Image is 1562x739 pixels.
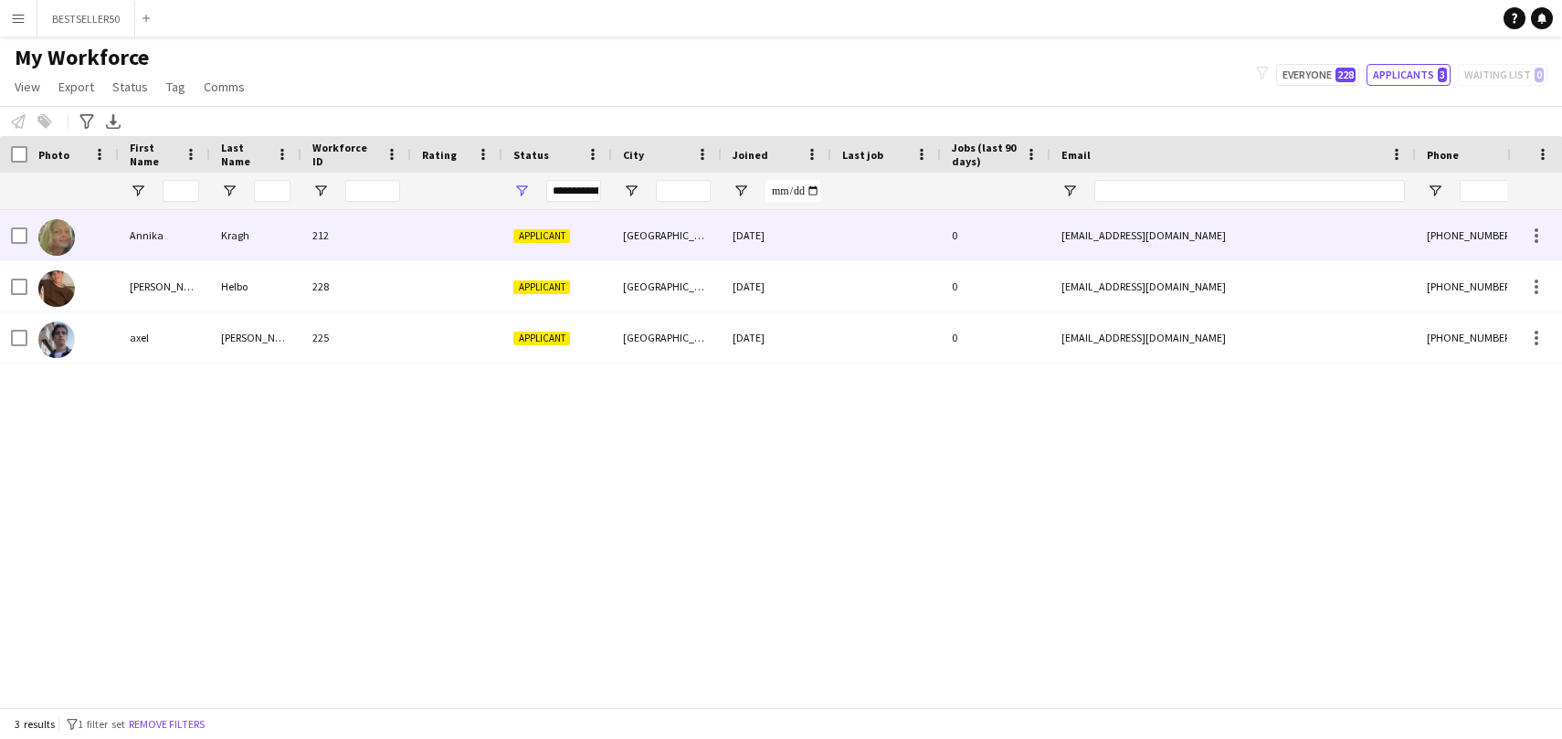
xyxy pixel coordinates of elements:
[1050,312,1416,363] div: [EMAIL_ADDRESS][DOMAIN_NAME]
[623,148,644,162] span: City
[765,180,820,202] input: Joined Filter Input
[1335,68,1356,82] span: 228
[1427,148,1459,162] span: Phone
[125,714,208,734] button: Remove filters
[1438,68,1447,82] span: 3
[112,79,148,95] span: Status
[38,219,75,256] img: Annika Kragh
[58,79,94,95] span: Export
[51,75,101,99] a: Export
[130,141,177,168] span: First Name
[1276,64,1359,86] button: Everyone228
[722,210,831,260] div: [DATE]
[513,332,570,345] span: Applicant
[941,210,1050,260] div: 0
[119,210,210,260] div: Annika
[221,183,237,199] button: Open Filter Menu
[37,1,135,37] button: BESTSELLER50
[119,312,210,363] div: axel
[301,210,411,260] div: 212
[204,79,245,95] span: Comms
[1061,183,1078,199] button: Open Filter Menu
[952,141,1018,168] span: Jobs (last 90 days)
[312,183,329,199] button: Open Filter Menu
[7,75,47,99] a: View
[301,312,411,363] div: 225
[1050,261,1416,311] div: [EMAIL_ADDRESS][DOMAIN_NAME]
[623,183,639,199] button: Open Filter Menu
[733,183,749,199] button: Open Filter Menu
[102,111,124,132] app-action-btn: Export XLSX
[1427,183,1443,199] button: Open Filter Menu
[38,322,75,358] img: axel heilmann helbo
[301,261,411,311] div: 228
[105,75,155,99] a: Status
[210,261,301,311] div: Helbo
[1061,148,1091,162] span: Email
[513,229,570,243] span: Applicant
[1094,180,1405,202] input: Email Filter Input
[163,180,199,202] input: First Name Filter Input
[513,280,570,294] span: Applicant
[15,44,149,71] span: My Workforce
[196,75,252,99] a: Comms
[422,148,457,162] span: Rating
[78,717,125,731] span: 1 filter set
[733,148,768,162] span: Joined
[210,312,301,363] div: [PERSON_NAME]
[38,148,69,162] span: Photo
[1367,64,1451,86] button: Applicants3
[130,183,146,199] button: Open Filter Menu
[1050,210,1416,260] div: [EMAIL_ADDRESS][DOMAIN_NAME]
[166,79,185,95] span: Tag
[159,75,193,99] a: Tag
[119,261,210,311] div: [PERSON_NAME]
[254,180,290,202] input: Last Name Filter Input
[345,180,400,202] input: Workforce ID Filter Input
[38,270,75,307] img: Anton Helbo
[842,148,883,162] span: Last job
[76,111,98,132] app-action-btn: Advanced filters
[941,261,1050,311] div: 0
[722,312,831,363] div: [DATE]
[656,180,711,202] input: City Filter Input
[612,261,722,311] div: [GEOGRAPHIC_DATA]
[612,312,722,363] div: [GEOGRAPHIC_DATA]
[221,141,269,168] span: Last Name
[15,79,40,95] span: View
[210,210,301,260] div: Kragh
[312,141,378,168] span: Workforce ID
[941,312,1050,363] div: 0
[513,148,549,162] span: Status
[722,261,831,311] div: [DATE]
[612,210,722,260] div: [GEOGRAPHIC_DATA]
[513,183,530,199] button: Open Filter Menu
